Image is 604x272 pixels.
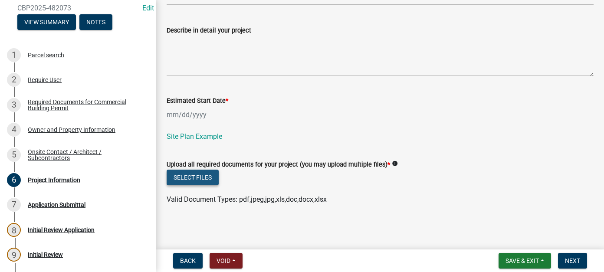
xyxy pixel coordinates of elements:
[28,52,64,58] div: Parcel search
[7,248,21,262] div: 9
[167,28,251,34] label: Describe in detail your project
[28,77,62,83] div: Require User
[142,4,154,12] a: Edit
[17,4,139,12] span: CBP2025-482073
[7,198,21,212] div: 7
[7,173,21,187] div: 6
[167,98,228,104] label: Estimated Start Date
[28,127,115,133] div: Owner and Property Information
[167,195,327,203] span: Valid Document Types: pdf,jpeg,jpg,xls,doc,docx,xlsx
[7,48,21,62] div: 1
[217,257,230,264] span: Void
[7,98,21,112] div: 3
[7,73,21,87] div: 2
[7,123,21,137] div: 4
[28,177,80,183] div: Project Information
[79,19,112,26] wm-modal-confirm: Notes
[28,149,142,161] div: Onsite Contact / Architect / Subcontractors
[210,253,243,269] button: Void
[17,19,76,26] wm-modal-confirm: Summary
[28,252,63,258] div: Initial Review
[180,257,196,264] span: Back
[499,253,551,269] button: Save & Exit
[167,162,390,168] label: Upload all required documents for your project (you may upload multiple files)
[392,161,398,167] i: info
[142,4,154,12] wm-modal-confirm: Edit Application Number
[167,132,222,141] a: Site Plan Example
[167,170,219,185] button: Select files
[28,227,95,233] div: Initial Review Application
[17,14,76,30] button: View Summary
[167,106,246,124] input: mm/dd/yyyy
[28,99,142,111] div: Required Documents for Commercial Building Permit
[7,148,21,162] div: 5
[565,257,580,264] span: Next
[28,202,85,208] div: Application Submittal
[7,223,21,237] div: 8
[173,253,203,269] button: Back
[79,14,112,30] button: Notes
[506,257,539,264] span: Save & Exit
[558,253,587,269] button: Next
